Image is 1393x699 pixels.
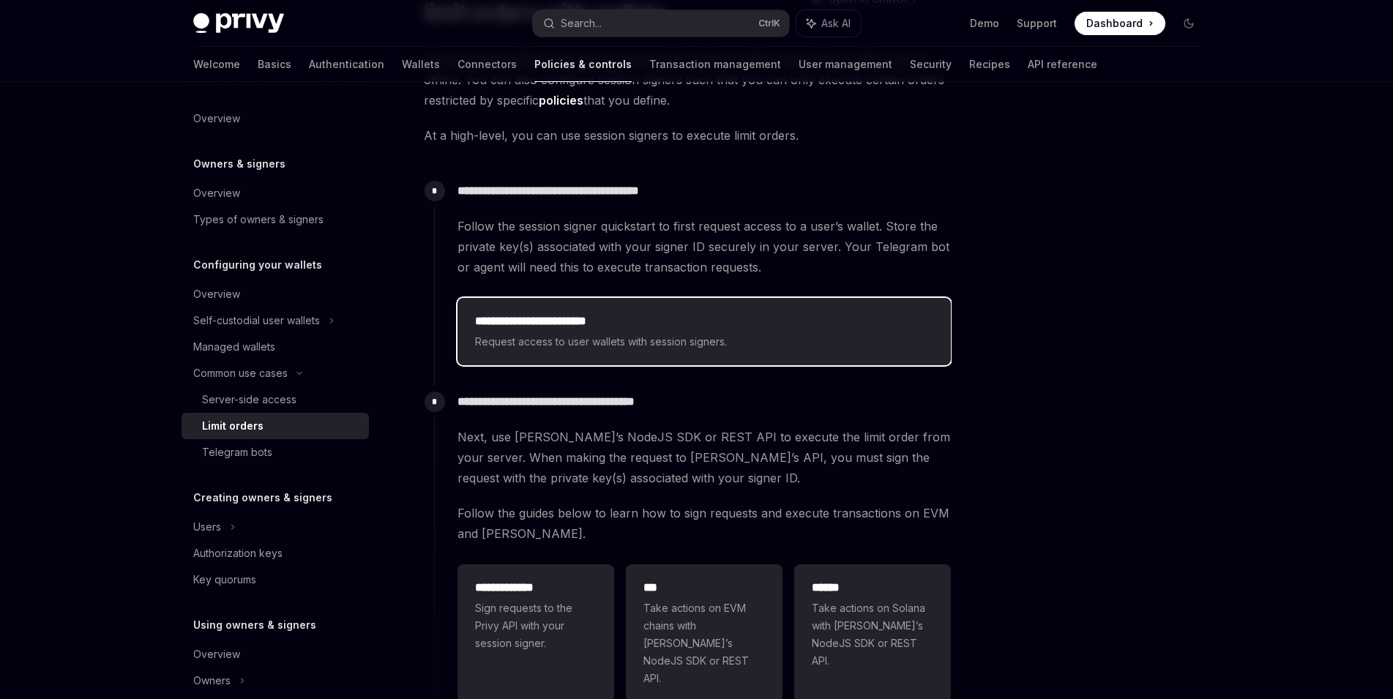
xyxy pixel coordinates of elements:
[202,391,296,408] div: Server-side access
[193,256,322,274] h5: Configuring your wallets
[1075,12,1165,35] a: Dashboard
[649,47,781,82] a: Transaction management
[193,155,285,173] h5: Owners & signers
[458,216,951,277] span: Follow the session signer quickstart to first request access to a user’s wallet. Store the privat...
[193,312,320,329] div: Self-custodial user wallets
[534,47,632,82] a: Policies & controls
[812,599,933,670] span: Take actions on Solana with [PERSON_NAME]’s NodeJS SDK or REST API.
[193,285,240,303] div: Overview
[182,206,369,233] a: Types of owners & signers
[193,571,256,588] div: Key quorums
[1017,16,1057,31] a: Support
[796,10,861,37] button: Ask AI
[193,616,316,634] h5: Using owners & signers
[193,672,231,689] div: Owners
[193,365,288,382] div: Common use cases
[193,47,240,82] a: Welcome
[458,47,517,82] a: Connectors
[193,545,283,562] div: Authorization keys
[561,15,602,32] div: Search...
[182,641,369,668] a: Overview
[758,18,780,29] span: Ctrl K
[202,417,264,435] div: Limit orders
[182,281,369,307] a: Overview
[202,444,272,461] div: Telegram bots
[1028,47,1097,82] a: API reference
[458,427,951,488] span: Next, use [PERSON_NAME]’s NodeJS SDK or REST API to execute the limit order from your server. Whe...
[910,47,952,82] a: Security
[193,489,332,507] h5: Creating owners & signers
[182,386,369,413] a: Server-side access
[533,10,789,37] button: Search...CtrlK
[182,567,369,593] a: Key quorums
[258,47,291,82] a: Basics
[193,646,240,663] div: Overview
[182,105,369,132] a: Overview
[1177,12,1200,35] button: Toggle dark mode
[182,540,369,567] a: Authorization keys
[424,125,952,146] span: At a high-level, you can use session signers to execute limit orders.
[799,47,892,82] a: User management
[1086,16,1143,31] span: Dashboard
[458,503,951,544] span: Follow the guides below to learn how to sign requests and execute transactions on EVM and [PERSON...
[182,334,369,360] a: Managed wallets
[193,13,284,34] img: dark logo
[475,599,597,652] span: Sign requests to the Privy API with your session signer.
[193,211,324,228] div: Types of owners & signers
[182,413,369,439] a: Limit orders
[182,180,369,206] a: Overview
[193,184,240,202] div: Overview
[309,47,384,82] a: Authentication
[475,333,933,351] span: Request access to user wallets with session signers.
[970,16,999,31] a: Demo
[539,93,583,108] a: policies
[402,47,440,82] a: Wallets
[193,338,275,356] div: Managed wallets
[969,47,1010,82] a: Recipes
[821,16,851,31] span: Ask AI
[193,110,240,127] div: Overview
[643,599,765,687] span: Take actions on EVM chains with [PERSON_NAME]’s NodeJS SDK or REST API.
[182,439,369,466] a: Telegram bots
[193,518,221,536] div: Users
